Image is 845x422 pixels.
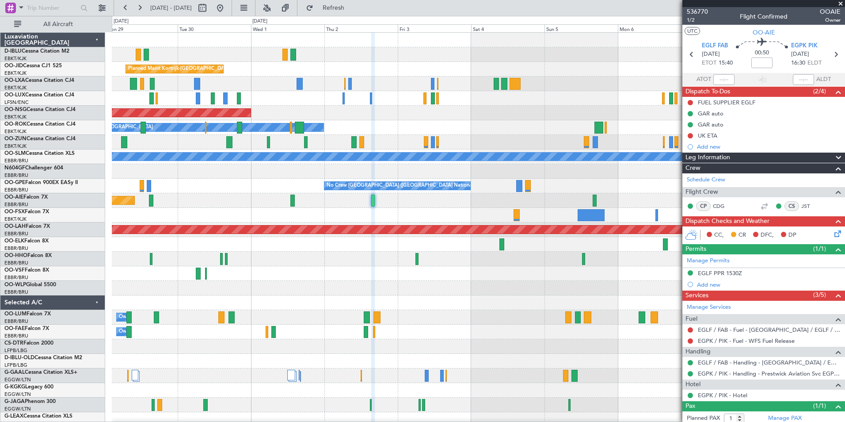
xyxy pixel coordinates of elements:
[4,355,82,361] a: D-IBLU-OLDCessna Citation M2
[820,7,841,16] span: OOAIE
[4,151,75,156] a: OO-SLMCessna Citation XLS
[791,59,805,68] span: 16:30
[178,24,251,32] div: Tue 30
[4,195,48,200] a: OO-AIEFalcon 7X
[813,401,826,410] span: (1/1)
[713,74,735,85] input: --:--
[698,121,723,128] div: GAR auto
[4,274,28,281] a: EBBR/BRU
[4,78,25,83] span: OO-LXA
[119,325,179,338] div: Owner Melsbroek Air Base
[698,391,747,399] a: EGPK / PIK - Hotel
[4,209,49,215] a: OO-FSXFalcon 7X
[4,406,31,412] a: EGGW/LTN
[251,24,324,32] div: Wed 1
[738,231,746,240] span: CR
[687,16,708,24] span: 1/2
[740,12,788,21] div: Flight Confirmed
[4,238,49,244] a: OO-ELKFalcon 8X
[4,268,25,273] span: OO-VSF
[4,230,28,237] a: EBBR/BRU
[687,257,730,265] a: Manage Permits
[4,201,28,208] a: EBBR/BRU
[698,110,723,117] div: GAR auto
[4,282,26,288] span: OO-WLP
[685,27,700,35] button: UTC
[4,92,25,98] span: OO-LUX
[685,314,697,324] span: Fuel
[4,370,77,375] a: G-GAALCessna Citation XLS+
[698,370,841,377] a: EGPK / PIK - Handling - Prestwick Aviation Svc EGPK / PIK
[697,281,841,288] div: Add new
[761,231,774,240] span: DFC,
[27,1,78,15] input: Trip Number
[4,165,25,171] span: N604GF
[4,136,27,142] span: OO-ZUN
[398,24,471,32] div: Fri 3
[697,143,841,150] div: Add new
[4,172,28,179] a: EBBR/BRU
[4,122,27,127] span: OO-ROK
[719,59,733,68] span: 15:40
[4,63,62,69] a: OO-JIDCessna CJ1 525
[4,70,27,77] a: EBKT/KJK
[618,24,691,32] div: Mon 6
[4,326,25,331] span: OO-FAE
[685,163,700,173] span: Crew
[4,209,25,215] span: OO-FSX
[697,75,711,84] span: ATOT
[753,28,775,37] span: OO-AIE
[696,201,711,211] div: CP
[471,24,544,32] div: Sat 4
[685,380,700,390] span: Hotel
[4,99,29,106] a: LFSN/ENC
[4,347,27,354] a: LFPB/LBG
[4,333,28,339] a: EBBR/BRU
[4,253,27,258] span: OO-HHO
[4,195,23,200] span: OO-AIE
[702,50,720,59] span: [DATE]
[4,355,34,361] span: D-IBLU-OLD
[4,114,27,120] a: EBKT/KJK
[4,399,56,404] a: G-JAGAPhenom 300
[813,87,826,96] span: (2/4)
[4,224,50,229] a: OO-LAHFalcon 7X
[4,157,28,164] a: EBBR/BRU
[4,49,69,54] a: D-IBLUCessna Citation M2
[4,245,28,252] a: EBBR/BRU
[820,16,841,24] span: Owner
[791,50,809,59] span: [DATE]
[816,75,831,84] span: ALDT
[4,311,27,317] span: OO-LUM
[4,376,31,383] a: EGGW/LTN
[4,282,56,288] a: OO-WLPGlobal 5500
[755,49,769,58] span: 00:50
[698,359,841,366] a: EGLF / FAB - Handling - [GEOGRAPHIC_DATA] / EGLF / FAB
[4,260,28,266] a: EBBR/BRU
[150,4,192,12] span: [DATE] - [DATE]
[685,401,695,411] span: Pax
[302,1,355,15] button: Refresh
[114,18,129,25] div: [DATE]
[698,99,755,106] div: FUEL SUPPLIER EGLF
[4,318,28,325] a: EBBR/BRU
[4,253,52,258] a: OO-HHOFalcon 8X
[4,92,74,98] a: OO-LUXCessna Citation CJ4
[685,187,718,197] span: Flight Crew
[4,238,24,244] span: OO-ELK
[784,201,799,211] div: CS
[4,187,28,193] a: EBBR/BRU
[128,62,231,76] div: Planned Maint Kortrijk-[GEOGRAPHIC_DATA]
[4,268,49,273] a: OO-VSFFalcon 8X
[4,136,76,142] a: OO-ZUNCessna Citation CJ4
[4,143,27,150] a: EBKT/KJK
[4,49,22,54] span: D-IBLU
[685,244,706,254] span: Permits
[698,326,841,334] a: EGLF / FAB - Fuel - [GEOGRAPHIC_DATA] / EGLF / FAB
[23,21,93,27] span: All Aircraft
[544,24,618,32] div: Sun 5
[4,107,27,112] span: OO-NSG
[801,202,821,210] a: JST
[685,216,769,226] span: Dispatch Checks and Weather
[713,202,733,210] a: CDG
